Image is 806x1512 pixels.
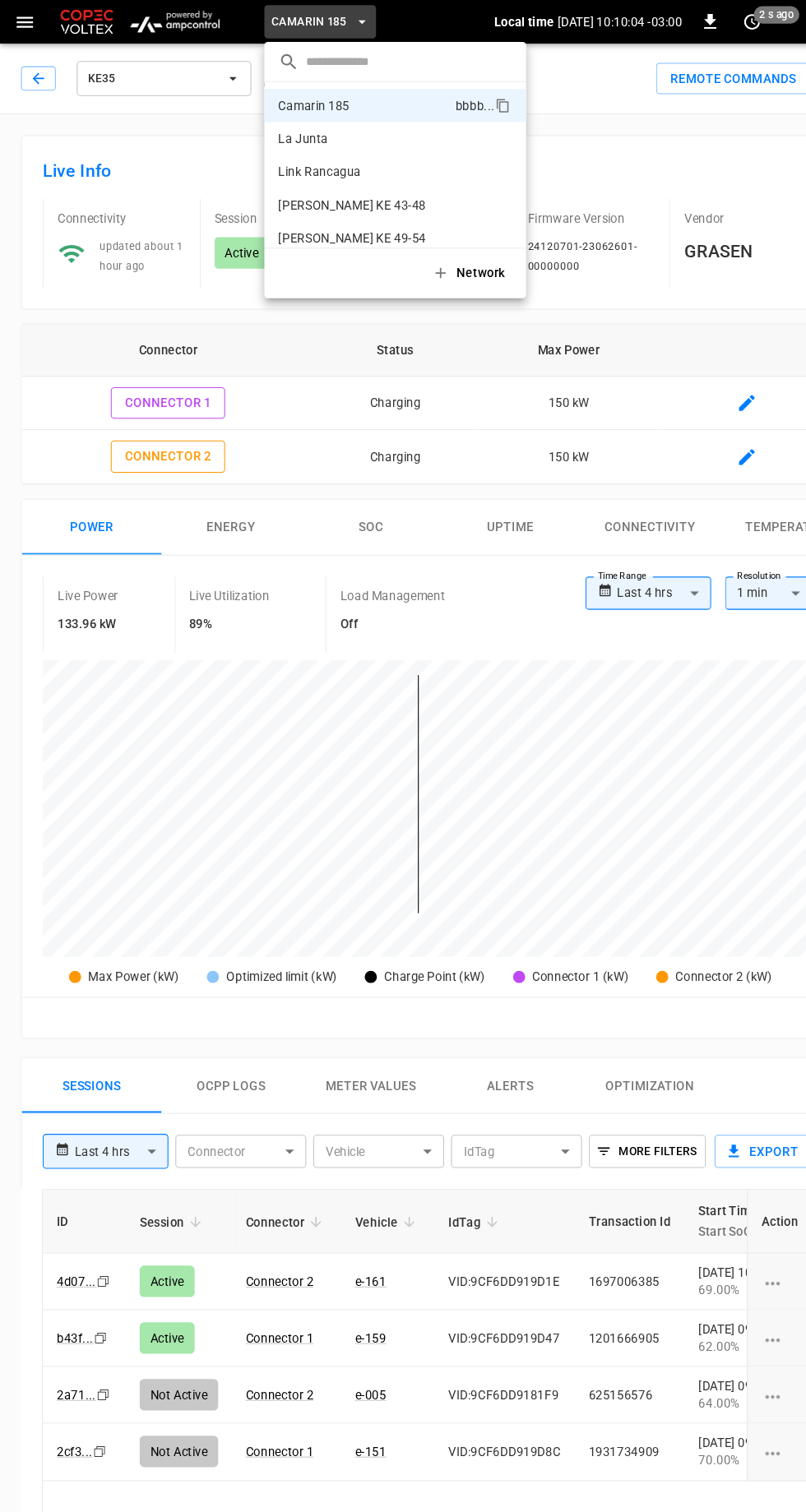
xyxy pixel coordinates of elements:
p: Link Rancagua [262,154,425,170]
p: [PERSON_NAME] KE 49-54 [262,216,424,233]
p: Camarin 185 [262,91,423,108]
p: [PERSON_NAME] KE 43-48 [262,185,423,201]
div: copy [466,90,484,109]
p: La Junta [262,123,425,139]
button: Network [397,241,489,275]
